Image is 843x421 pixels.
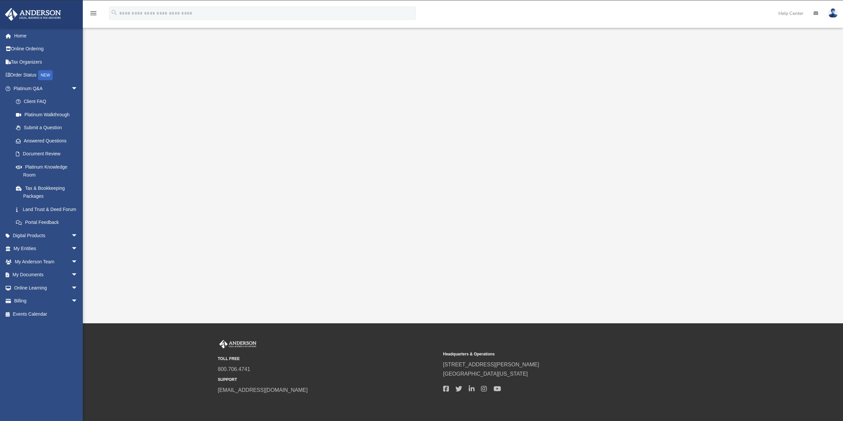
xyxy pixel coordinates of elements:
[3,8,63,21] img: Anderson Advisors Platinum Portal
[5,281,88,294] a: Online Learningarrow_drop_down
[443,362,539,367] a: [STREET_ADDRESS][PERSON_NAME]
[9,108,84,121] a: Platinum Walkthrough
[71,255,84,269] span: arrow_drop_down
[443,371,528,377] a: [GEOGRAPHIC_DATA][US_STATE]
[218,387,308,393] a: [EMAIL_ADDRESS][DOMAIN_NAME]
[218,366,250,372] a: 800.706.4741
[71,242,84,256] span: arrow_drop_down
[5,42,88,56] a: Online Ordering
[828,8,838,18] img: User Pic
[9,216,88,229] a: Portal Feedback
[71,294,84,308] span: arrow_drop_down
[38,70,53,80] div: NEW
[9,147,88,161] a: Document Review
[89,9,97,17] i: menu
[5,242,88,255] a: My Entitiesarrow_drop_down
[71,268,84,282] span: arrow_drop_down
[71,281,84,295] span: arrow_drop_down
[9,182,88,203] a: Tax & Bookkeeping Packages
[111,9,118,16] i: search
[9,134,88,147] a: Answered Questions
[5,255,88,268] a: My Anderson Teamarrow_drop_down
[89,12,97,17] a: menu
[5,229,88,242] a: Digital Productsarrow_drop_down
[5,307,88,321] a: Events Calendar
[5,69,88,82] a: Order StatusNEW
[5,294,88,308] a: Billingarrow_drop_down
[9,95,88,108] a: Client FAQ
[5,82,88,95] a: Platinum Q&Aarrow_drop_down
[71,229,84,242] span: arrow_drop_down
[9,160,88,182] a: Platinum Knowledge Room
[283,53,641,252] iframe: <span data-mce-type="bookmark" style="display: inline-block; width: 0px; overflow: hidden; line-h...
[9,121,88,134] a: Submit a Question
[218,355,439,362] small: TOLL FREE
[5,268,88,282] a: My Documentsarrow_drop_down
[218,376,439,383] small: SUPPORT
[218,340,258,348] img: Anderson Advisors Platinum Portal
[71,82,84,95] span: arrow_drop_down
[443,351,664,358] small: Headquarters & Operations
[5,29,88,42] a: Home
[9,203,88,216] a: Land Trust & Deed Forum
[5,55,88,69] a: Tax Organizers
